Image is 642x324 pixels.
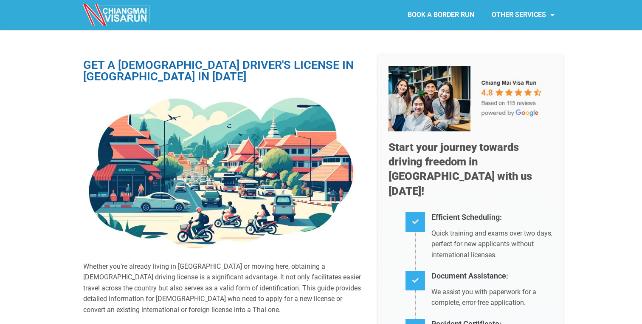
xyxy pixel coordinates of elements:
h1: GET A [DEMOGRAPHIC_DATA] DRIVER'S LICENSE IN [GEOGRAPHIC_DATA] IN [DATE] [83,60,365,82]
nav: Menu [321,5,563,25]
h4: Document Assistance: [431,270,552,282]
p: Whether you’re already living in [GEOGRAPHIC_DATA] or moving here, obtaining a [DEMOGRAPHIC_DATA]... [83,261,365,315]
h4: Efficient Scheduling: [431,211,552,224]
a: OTHER SERVICES [483,5,563,25]
img: Our 5-star team [389,66,552,131]
span: Start your journey towards driving freedom in [GEOGRAPHIC_DATA] with us [DATE]! [389,141,532,197]
p: Quick training and exams over two days, perfect for new applicants without international licenses. [431,228,552,261]
p: We assist you with paperwork for a complete, error-free application. [431,287,552,308]
a: BOOK A BORDER RUN [399,5,483,25]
